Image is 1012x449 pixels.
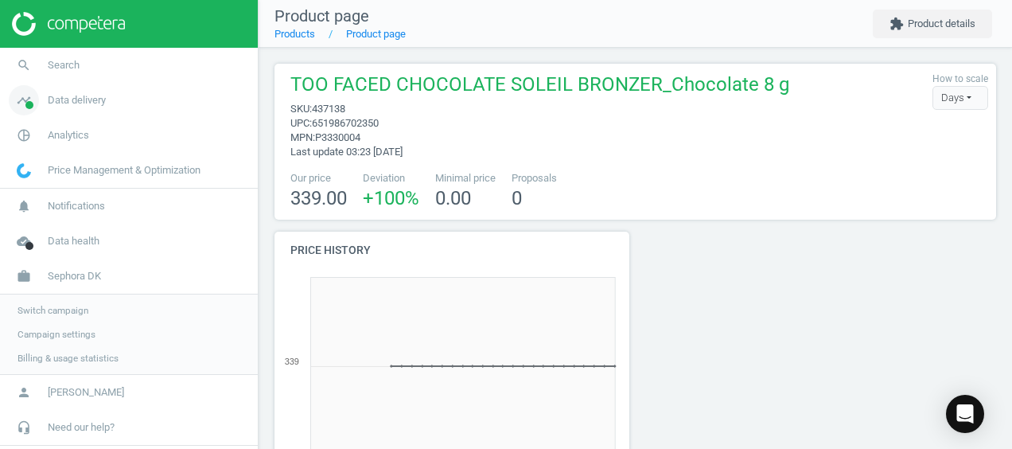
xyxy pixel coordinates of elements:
[285,357,299,366] text: 339
[274,28,315,40] a: Products
[290,131,315,143] span: mpn :
[9,50,39,80] i: search
[946,395,984,433] div: Open Intercom Messenger
[48,269,101,283] span: Sephora DK
[18,328,95,341] span: Campaign settings
[9,85,39,115] i: timeline
[346,28,406,40] a: Product page
[312,117,379,129] span: 651986702350
[932,86,988,110] div: Days
[312,103,345,115] span: 437138
[290,72,789,102] span: TOO FACED CHOCOLATE SOLEIL BRONZER_Chocolate 8 g
[17,163,31,178] img: wGWNvw8QSZomAAAAABJRU5ErkJggg==
[48,420,115,435] span: Need our help?
[363,171,419,185] span: Deviation
[512,171,557,185] span: Proposals
[274,232,629,269] h4: Price history
[274,6,369,25] span: Product page
[9,191,39,221] i: notifications
[9,377,39,408] i: person
[290,103,312,115] span: sku :
[889,17,904,31] i: extension
[290,117,312,129] span: upc :
[435,187,471,209] span: 0.00
[290,187,347,209] span: 339.00
[435,171,496,185] span: Minimal price
[18,304,88,317] span: Switch campaign
[48,234,99,248] span: Data health
[290,146,403,158] span: Last update 03:23 [DATE]
[48,163,200,178] span: Price Management & Optimization
[48,385,124,400] span: [PERSON_NAME]
[363,187,419,209] span: +100 %
[9,226,39,256] i: cloud_done
[48,58,80,72] span: Search
[932,72,988,86] label: How to scale
[290,171,347,185] span: Our price
[9,120,39,150] i: pie_chart_outlined
[12,12,125,36] img: ajHJNr6hYgQAAAAASUVORK5CYII=
[9,261,39,291] i: work
[48,128,89,143] span: Analytics
[9,412,39,443] i: headset_mic
[873,10,992,38] button: extensionProduct details
[48,93,106,107] span: Data delivery
[315,131,360,143] span: P3330004
[512,187,522,209] span: 0
[18,352,119,365] span: Billing & usage statistics
[48,199,105,213] span: Notifications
